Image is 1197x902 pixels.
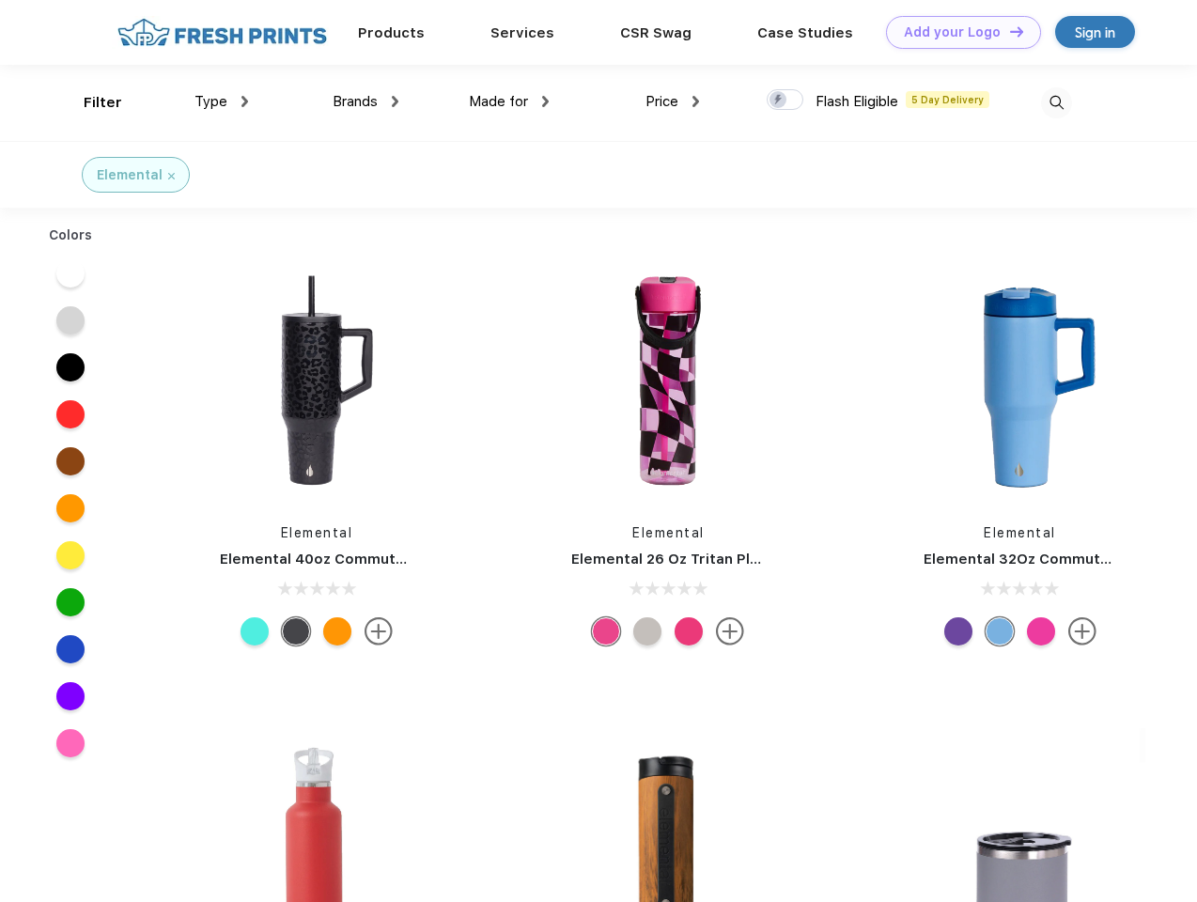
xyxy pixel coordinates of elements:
[1055,16,1135,48] a: Sign in
[571,551,882,568] a: Elemental 26 Oz Tritan Plastic Water Bottle
[392,96,398,107] img: dropdown.png
[675,617,703,645] div: Berries Blast
[716,617,744,645] img: more.svg
[469,93,528,110] span: Made for
[97,165,163,185] div: Elemental
[358,24,425,41] a: Products
[984,525,1056,540] a: Elemental
[1027,617,1055,645] div: Hot Pink
[35,225,107,245] div: Colors
[333,93,378,110] span: Brands
[904,24,1001,40] div: Add your Logo
[282,617,310,645] div: Black Leopard
[112,16,333,49] img: fo%20logo%202.webp
[542,96,549,107] img: dropdown.png
[84,92,122,114] div: Filter
[192,255,442,505] img: func=resize&h=266
[645,93,678,110] span: Price
[281,525,353,540] a: Elemental
[1075,22,1115,43] div: Sign in
[895,255,1145,505] img: func=resize&h=266
[632,525,705,540] a: Elemental
[986,617,1014,645] div: Ocean Blue
[633,617,661,645] div: Midnight Clear
[241,617,269,645] div: Vintage flower
[592,617,620,645] div: Pink Checkers
[816,93,898,110] span: Flash Eligible
[906,91,989,108] span: 5 Day Delivery
[168,173,175,179] img: filter_cancel.svg
[194,93,227,110] span: Type
[490,24,554,41] a: Services
[543,255,793,505] img: func=resize&h=266
[241,96,248,107] img: dropdown.png
[1010,26,1023,37] img: DT
[944,617,972,645] div: Purple
[365,617,393,645] img: more.svg
[220,551,474,568] a: Elemental 40oz Commuter Tumbler
[1068,617,1096,645] img: more.svg
[924,551,1179,568] a: Elemental 32Oz Commuter Tumbler
[1041,87,1072,118] img: desktop_search.svg
[692,96,699,107] img: dropdown.png
[620,24,692,41] a: CSR Swag
[323,617,351,645] div: Orange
